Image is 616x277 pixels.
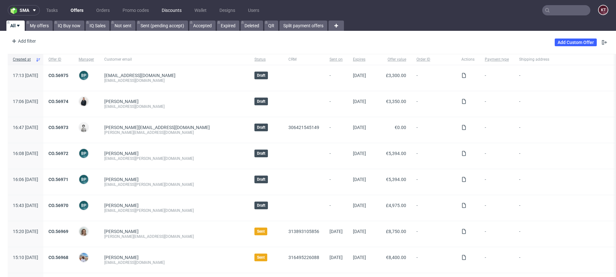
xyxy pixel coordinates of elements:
[416,73,451,83] span: -
[13,177,38,182] span: 16:06 [DATE]
[104,208,244,213] div: [EMAIL_ADDRESS][PERSON_NAME][DOMAIN_NAME]
[353,229,366,234] span: [DATE]
[353,177,366,182] span: [DATE]
[329,99,343,109] span: -
[329,125,343,135] span: -
[104,229,139,234] a: [PERSON_NAME]
[386,177,406,182] span: €5,394.00
[376,57,406,62] span: Offer value
[244,5,263,15] a: Users
[13,125,38,130] span: 16:47 [DATE]
[137,21,188,31] a: Sent (pending accept)
[13,57,33,62] span: Created at
[329,255,343,260] span: [DATE]
[79,175,88,184] figcaption: BP
[416,125,451,135] span: -
[104,156,244,161] div: [EMAIL_ADDRESS][PERSON_NAME][DOMAIN_NAME]
[353,99,366,104] span: [DATE]
[104,177,139,182] a: [PERSON_NAME]
[13,99,38,104] span: 17:06 [DATE]
[26,21,53,31] a: My offers
[386,203,406,208] span: £4,975.00
[386,255,406,260] span: €8,400.00
[416,229,451,239] span: -
[353,151,366,156] span: [DATE]
[257,229,265,234] span: Sent
[288,255,319,260] a: 316495226088
[104,99,139,104] a: [PERSON_NAME]
[485,177,509,187] span: -
[79,227,88,236] img: Monika Poźniak
[416,203,451,213] span: -
[241,21,263,31] a: Deleted
[279,21,327,31] a: Split payment offers
[104,104,244,109] div: [EMAIL_ADDRESS][DOMAIN_NAME]
[416,177,451,187] span: -
[13,73,38,78] span: 17:13 [DATE]
[9,36,37,46] div: Add filter
[416,255,451,265] span: -
[485,99,509,109] span: -
[386,73,406,78] span: £3,300.00
[104,57,244,62] span: Customer email
[158,5,185,15] a: Discounts
[13,255,38,260] span: 15:10 [DATE]
[79,57,94,62] span: Manager
[13,151,38,156] span: 16:08 [DATE]
[104,125,210,130] span: [PERSON_NAME][EMAIL_ADDRESS][DOMAIN_NAME]
[353,57,366,62] span: Expires
[79,123,88,132] img: Dudek Mariola
[257,203,265,208] span: Draft
[257,255,265,260] span: Sent
[386,99,406,104] span: €3,350.00
[416,151,451,161] span: -
[329,229,343,234] span: [DATE]
[461,57,475,62] span: Actions
[104,255,139,260] a: [PERSON_NAME]
[42,5,62,15] a: Tasks
[79,71,88,80] figcaption: BP
[48,255,68,260] a: CO.56968
[386,151,406,156] span: €5,394.00
[555,39,597,46] a: Add Custom Offer
[257,151,265,156] span: Draft
[79,253,88,262] img: Marta Kozłowska
[288,125,319,130] a: 306421545149
[79,149,88,158] figcaption: BP
[329,203,343,213] span: -
[48,57,68,62] span: Offer ID
[104,130,244,135] div: [PERSON_NAME][EMAIL_ADDRESS][DOMAIN_NAME]
[189,21,216,31] a: Accepted
[111,21,135,31] a: Not sent
[79,97,88,106] img: Adrian Margula
[20,8,29,13] span: sma
[288,229,319,234] a: 313893105856
[329,151,343,161] span: -
[119,5,153,15] a: Promo codes
[54,21,84,31] a: IQ Buy now
[86,21,109,31] a: IQ Sales
[254,57,278,62] span: Status
[8,5,40,15] button: sma
[104,151,139,156] a: [PERSON_NAME]
[264,21,278,31] a: QR
[485,151,509,161] span: -
[386,229,406,234] span: £8,750.00
[395,125,406,130] span: €0.00
[329,177,343,187] span: -
[13,229,38,234] span: 15:20 [DATE]
[257,177,265,182] span: Draft
[485,229,509,239] span: -
[104,73,175,78] a: [EMAIL_ADDRESS][DOMAIN_NAME]
[288,57,319,62] span: CRM
[416,57,451,62] span: Order ID
[48,203,68,208] a: CO.56970
[599,5,608,14] figcaption: KT
[353,255,366,260] span: [DATE]
[104,203,139,208] a: [PERSON_NAME]
[48,229,68,234] a: CO.56969
[485,125,509,135] span: -
[104,78,244,83] div: [EMAIL_ADDRESS][DOMAIN_NAME]
[216,5,239,15] a: Designs
[67,5,87,15] a: Offers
